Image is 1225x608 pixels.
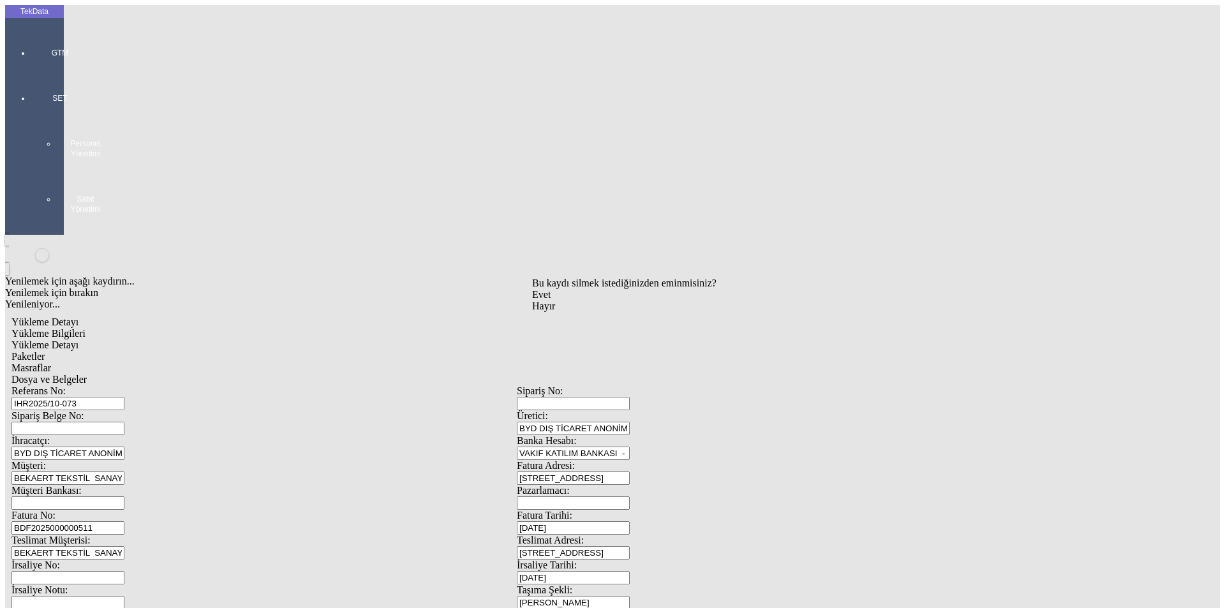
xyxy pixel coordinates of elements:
[532,289,716,300] div: Evet
[11,385,66,396] span: Referans No:
[517,560,577,570] span: İrsaliye Tarihi:
[11,435,50,446] span: İhracatçı:
[5,287,1028,299] div: Yenilemek için bırakın
[11,362,51,373] span: Masraflar
[11,460,46,471] span: Müşteri:
[11,410,84,421] span: Sipariş Belge No:
[11,316,78,327] span: Yükleme Detayı
[532,278,716,289] div: Bu kaydı silmek istediğinizden eminmisiniz?
[66,138,105,159] span: Personel Yönetimi
[517,510,572,521] span: Fatura Tarihi:
[517,584,572,595] span: Taşıma Şekli:
[517,485,570,496] span: Pazarlamacı:
[11,560,60,570] span: İrsaliye No:
[11,328,85,339] span: Yükleme Bilgileri
[11,374,87,385] span: Dosya ve Belgeler
[517,385,563,396] span: Sipariş No:
[5,299,1028,310] div: Yenileniyor...
[532,300,716,312] div: Hayır
[517,410,548,421] span: Üretici:
[66,194,105,214] span: Sabit Yönetimi
[532,289,551,300] span: Evet
[41,48,79,58] span: GTM
[517,435,577,446] span: Banka Hesabı:
[517,535,584,545] span: Teslimat Adresi:
[11,510,56,521] span: Fatura No:
[11,535,91,545] span: Teslimat Müşterisi:
[11,584,68,595] span: İrsaliye Notu:
[11,351,45,362] span: Paketler
[11,339,78,350] span: Yükleme Detayı
[41,93,79,103] span: SET
[11,485,82,496] span: Müşteri Bankası:
[532,300,555,311] span: Hayır
[517,460,575,471] span: Fatura Adresi:
[5,276,1028,287] div: Yenilemek için aşağı kaydırın...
